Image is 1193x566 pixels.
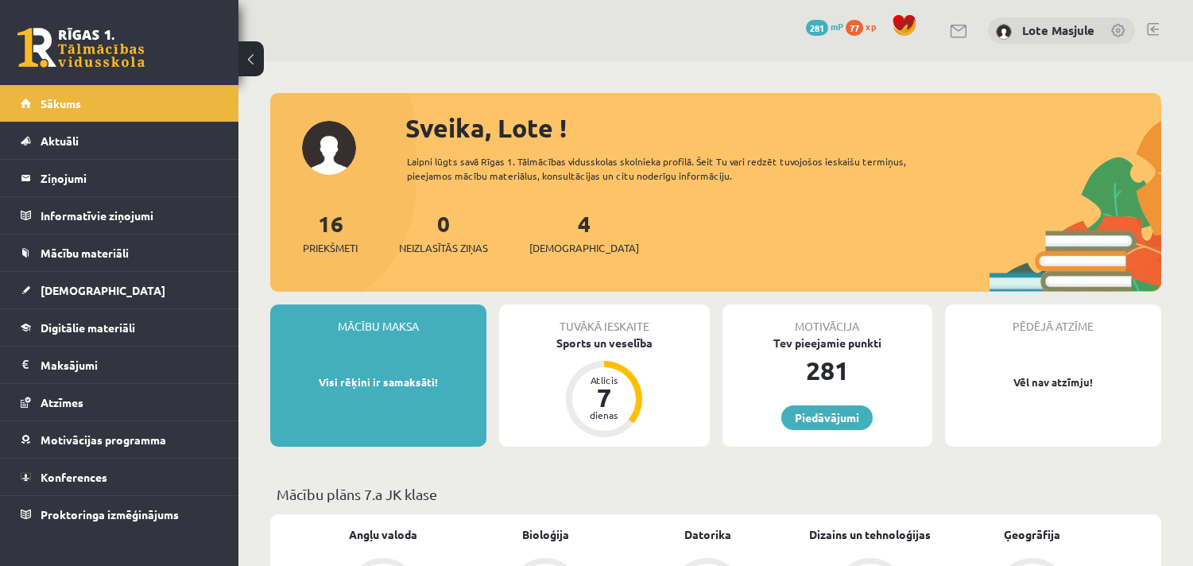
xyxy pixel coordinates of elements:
[278,374,478,390] p: Visi rēķini ir samaksāti!
[580,385,628,410] div: 7
[21,459,219,495] a: Konferences
[21,85,219,122] a: Sākums
[349,526,417,543] a: Angļu valoda
[499,304,709,335] div: Tuvākā ieskaite
[781,405,873,430] a: Piedāvājumi
[846,20,863,36] span: 77
[499,335,709,440] a: Sports un veselība Atlicis 7 dienas
[41,96,81,110] span: Sākums
[866,20,876,33] span: xp
[684,526,731,543] a: Datorika
[996,24,1012,40] img: Lote Masjule
[399,209,488,256] a: 0Neizlasītās ziņas
[41,395,83,409] span: Atzīmes
[21,347,219,383] a: Maksājumi
[270,304,486,335] div: Mācību maksa
[21,160,219,196] a: Ziņojumi
[21,384,219,421] a: Atzīmes
[722,335,932,351] div: Tev pieejamie punkti
[21,235,219,271] a: Mācību materiāli
[41,283,165,297] span: [DEMOGRAPHIC_DATA]
[41,347,219,383] legend: Maksājumi
[41,246,129,260] span: Mācību materiāli
[21,309,219,346] a: Digitālie materiāli
[17,28,145,68] a: Rīgas 1. Tālmācības vidusskola
[405,109,1161,147] div: Sveika, Lote !
[529,240,639,256] span: [DEMOGRAPHIC_DATA]
[1004,526,1060,543] a: Ģeogrāfija
[580,375,628,385] div: Atlicis
[580,410,628,420] div: dienas
[399,240,488,256] span: Neizlasītās ziņas
[41,432,166,447] span: Motivācijas programma
[846,20,884,33] a: 77 xp
[499,335,709,351] div: Sports un veselība
[722,351,932,390] div: 281
[41,320,135,335] span: Digitālie materiāli
[41,507,179,521] span: Proktoringa izmēģinājums
[806,20,828,36] span: 281
[529,209,639,256] a: 4[DEMOGRAPHIC_DATA]
[41,134,79,148] span: Aktuāli
[303,209,358,256] a: 16Priekšmeti
[21,122,219,159] a: Aktuāli
[303,240,358,256] span: Priekšmeti
[831,20,843,33] span: mP
[945,304,1161,335] div: Pēdējā atzīme
[806,20,843,33] a: 281 mP
[953,374,1153,390] p: Vēl nav atzīmju!
[522,526,569,543] a: Bioloģija
[41,197,219,234] legend: Informatīvie ziņojumi
[277,483,1155,505] p: Mācību plāns 7.a JK klase
[809,526,931,543] a: Dizains un tehnoloģijas
[1022,22,1094,38] a: Lote Masjule
[722,304,932,335] div: Motivācija
[21,272,219,308] a: [DEMOGRAPHIC_DATA]
[41,160,219,196] legend: Ziņojumi
[21,421,219,458] a: Motivācijas programma
[21,496,219,533] a: Proktoringa izmēģinājums
[21,197,219,234] a: Informatīvie ziņojumi
[41,470,107,484] span: Konferences
[407,154,942,183] div: Laipni lūgts savā Rīgas 1. Tālmācības vidusskolas skolnieka profilā. Šeit Tu vari redzēt tuvojošo...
